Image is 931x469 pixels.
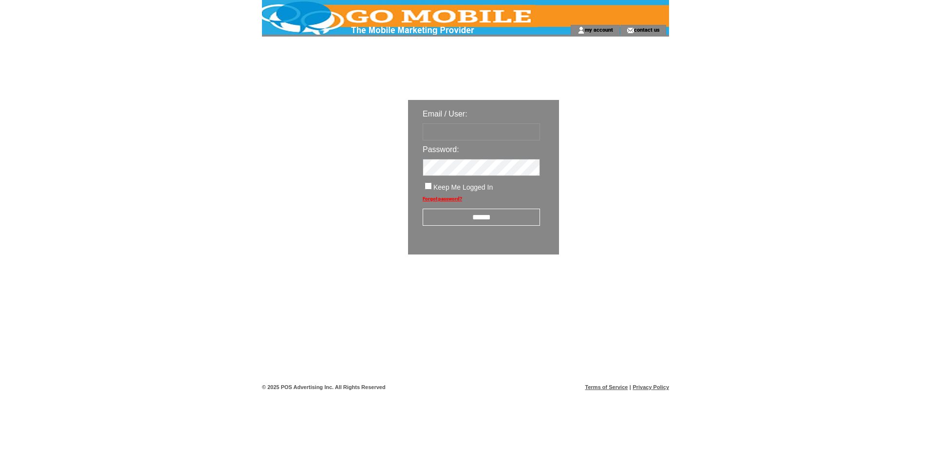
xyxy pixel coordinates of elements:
span: Keep Me Logged In [433,183,493,191]
a: Privacy Policy [633,384,669,390]
span: | [630,384,631,390]
a: Terms of Service [585,384,628,390]
span: © 2025 POS Advertising Inc. All Rights Reserved [262,384,386,390]
a: my account [585,26,613,33]
span: Email / User: [423,110,467,118]
img: account_icon.gif [577,26,585,34]
a: Forgot password? [423,196,462,201]
img: contact_us_icon.gif [627,26,634,34]
img: transparent.png [587,279,636,291]
a: contact us [634,26,660,33]
span: Password: [423,145,459,154]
